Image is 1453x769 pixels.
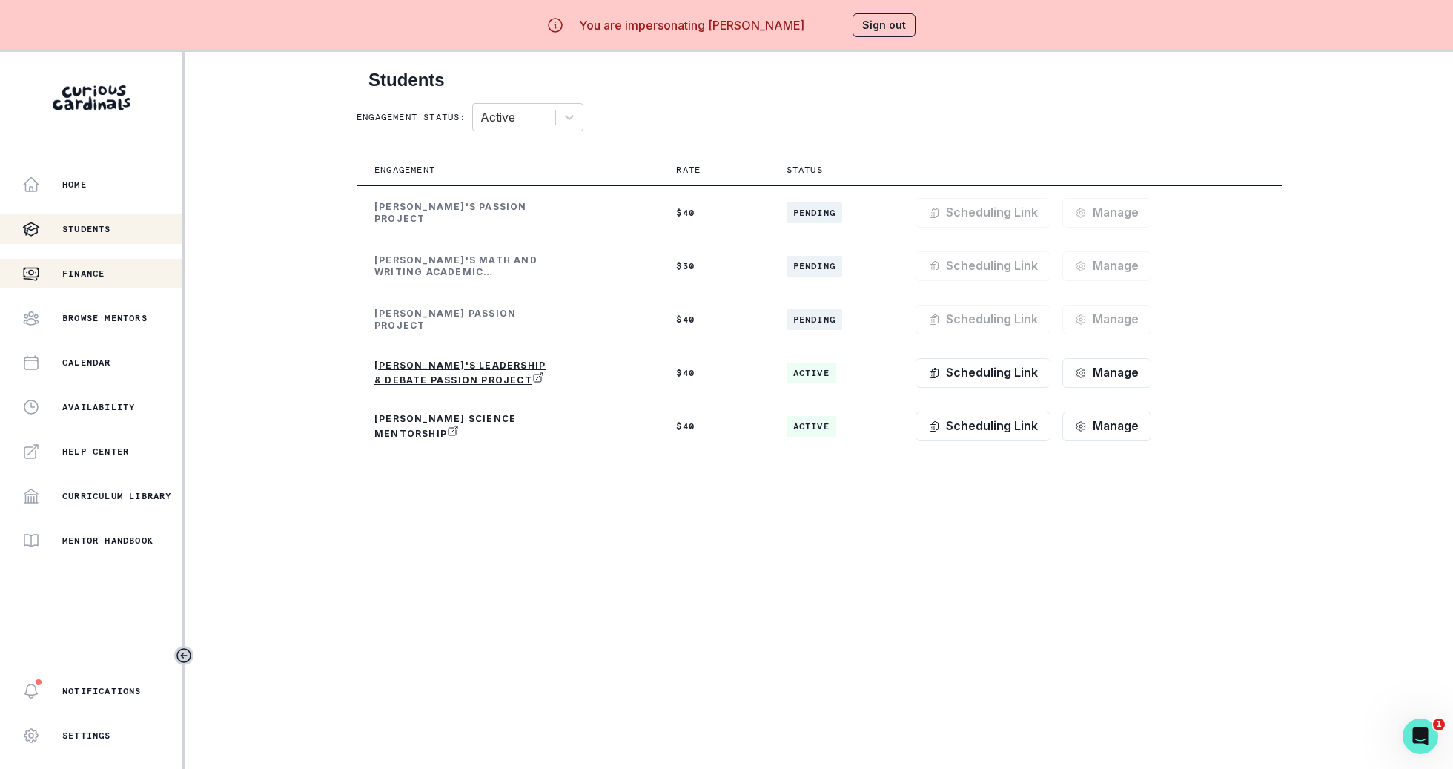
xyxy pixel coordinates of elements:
[916,305,1050,334] button: Scheduling Link
[374,413,552,440] a: [PERSON_NAME] Science Mentorship
[374,308,552,331] p: [PERSON_NAME] Passion Project
[62,223,111,235] p: Students
[787,309,842,330] span: Pending
[62,446,129,458] p: Help Center
[916,412,1050,441] button: Scheduling Link
[676,260,750,272] p: $ 30
[676,420,750,432] p: $ 40
[787,202,842,223] span: Pending
[787,363,836,383] span: active
[174,646,193,665] button: Toggle sidebar
[62,730,111,742] p: Settings
[374,201,552,225] p: [PERSON_NAME]'s Passion Project
[62,685,142,697] p: Notifications
[676,207,750,219] p: $ 40
[357,111,466,123] p: Engagement status:
[62,535,153,547] p: Mentor Handbook
[374,254,552,278] p: [PERSON_NAME]'s Math and Writing Academic Mentorship
[787,256,842,277] span: Pending
[374,360,552,386] a: [PERSON_NAME]'s Leadership & Debate Passion Project
[916,198,1050,228] button: Scheduling Link
[676,164,701,176] p: Rate
[62,312,148,324] p: Browse Mentors
[374,164,435,176] p: Engagement
[1062,198,1151,228] button: Manage
[916,358,1050,388] button: Scheduling Link
[62,490,172,502] p: Curriculum Library
[916,251,1050,281] button: Scheduling Link
[62,401,135,413] p: Availability
[62,268,105,280] p: Finance
[1062,412,1151,441] button: Manage
[53,85,130,110] img: Curious Cardinals Logo
[676,314,750,326] p: $ 40
[787,416,836,437] span: active
[62,179,87,191] p: Home
[1062,251,1151,281] button: Manage
[676,367,750,379] p: $ 40
[1433,719,1445,730] span: 1
[787,164,823,176] p: Status
[1403,719,1438,754] iframe: Intercom live chat
[579,16,804,34] p: You are impersonating [PERSON_NAME]
[368,70,1270,91] h2: Students
[62,357,111,369] p: Calendar
[853,13,916,37] button: Sign out
[1062,358,1151,388] button: Manage
[1062,305,1151,334] button: Manage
